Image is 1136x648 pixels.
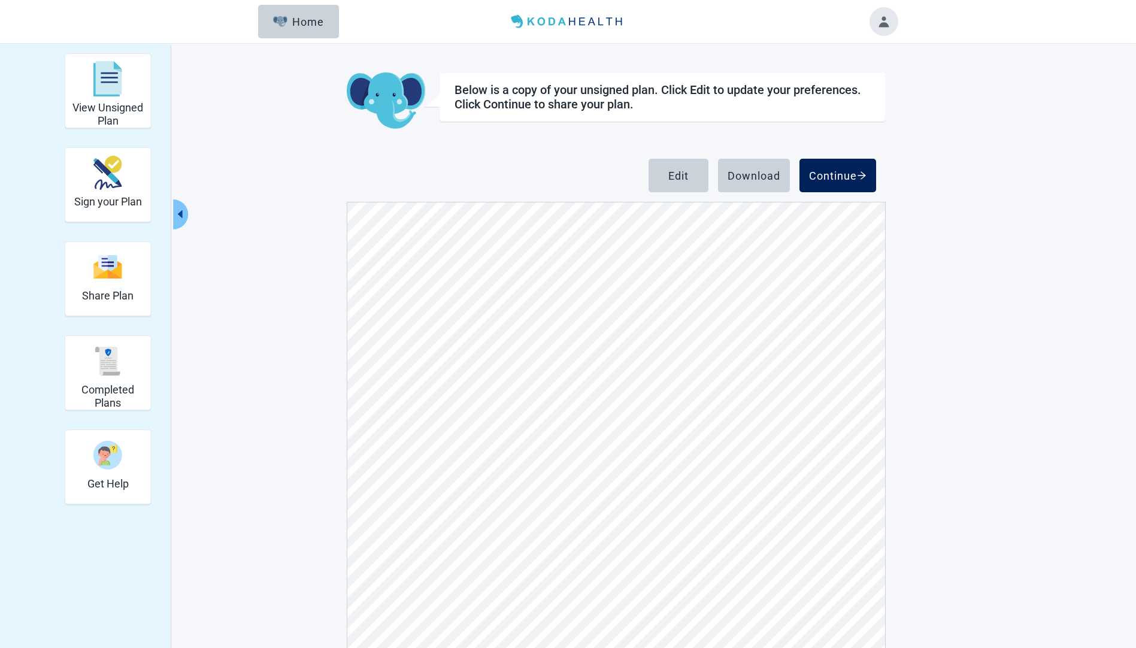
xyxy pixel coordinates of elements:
h2: Completed Plans [70,383,146,409]
img: svg%3e [93,61,122,97]
h1: Below is a copy of your unsigned plan. Click Edit to update your preferences. Click Continue to s... [455,83,871,111]
button: Toggle account menu [870,7,898,36]
div: Completed Plans [65,335,152,410]
button: ElephantHome [258,5,339,38]
img: person-question-x68TBcxA.svg [93,441,122,470]
button: Continue arrow-right [799,159,876,192]
div: Share Plan [65,241,152,316]
span: arrow-right [857,171,867,180]
img: Koda Health [506,12,629,31]
div: Sign your Plan [65,147,152,222]
div: View Unsigned Plan [65,53,152,128]
img: Elephant [273,16,288,27]
div: Home [273,16,325,28]
img: Koda Elephant [347,72,425,130]
div: Continue [809,169,867,181]
h2: Share Plan [82,289,134,302]
h2: Get Help [87,477,129,490]
button: Edit [649,159,708,192]
button: Download [718,159,790,192]
h2: View Unsigned Plan [70,101,146,127]
img: svg%3e [93,254,122,280]
img: make_plan_official-CpYJDfBD.svg [93,156,122,190]
button: Collapse menu [173,199,188,229]
div: Edit [668,169,689,181]
img: svg%3e [93,347,122,376]
div: Download [728,169,780,181]
h2: Sign your Plan [74,195,142,208]
div: Get Help [65,429,152,504]
span: caret-left [174,208,186,220]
